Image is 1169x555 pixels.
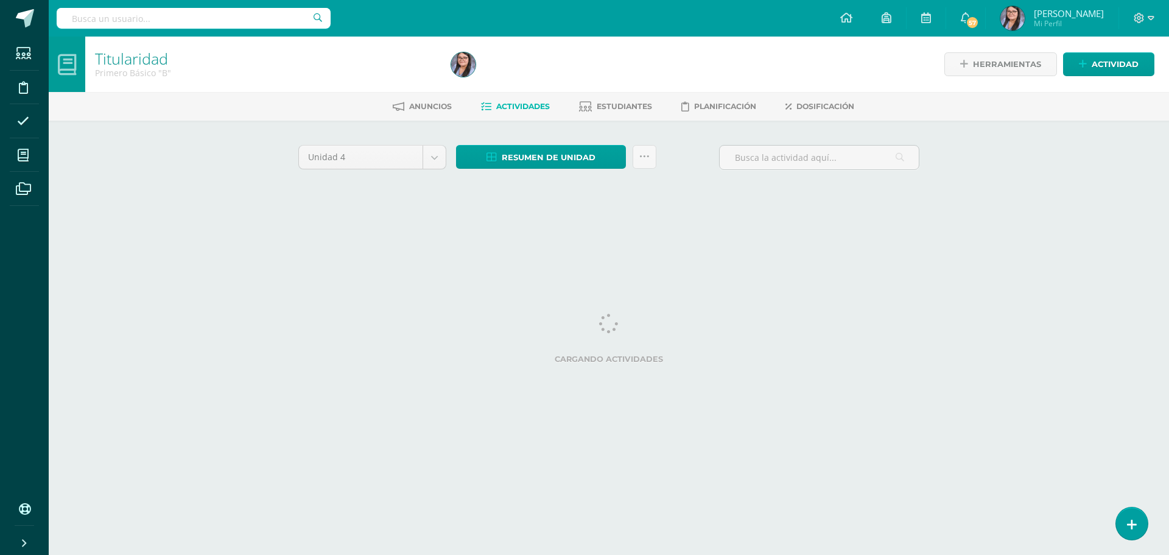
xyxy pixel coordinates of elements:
h1: Titularidad [95,50,437,67]
a: Resumen de unidad [456,145,626,169]
a: Anuncios [393,97,452,116]
a: Unidad 4 [299,146,446,169]
a: Dosificación [785,97,854,116]
a: Estudiantes [579,97,652,116]
a: Actividades [481,97,550,116]
span: Dosificación [796,102,854,111]
span: [PERSON_NAME] [1034,7,1104,19]
span: Resumen de unidad [502,146,595,169]
a: Planificación [681,97,756,116]
span: Actividades [496,102,550,111]
input: Busca un usuario... [57,8,331,29]
span: Actividad [1092,53,1139,76]
span: Mi Perfil [1034,18,1104,29]
div: Primero Básico 'B' [95,67,437,79]
span: Anuncios [409,102,452,111]
a: Herramientas [944,52,1057,76]
span: Planificación [694,102,756,111]
span: 57 [966,16,979,29]
span: Unidad 4 [308,146,413,169]
input: Busca la actividad aquí... [720,146,919,169]
img: 3701f0f65ae97d53f8a63a338b37df93.png [1000,6,1025,30]
span: Herramientas [973,53,1041,76]
a: Actividad [1063,52,1154,76]
label: Cargando actividades [298,355,919,364]
a: Titularidad [95,48,168,69]
span: Estudiantes [597,102,652,111]
img: 3701f0f65ae97d53f8a63a338b37df93.png [451,52,476,77]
